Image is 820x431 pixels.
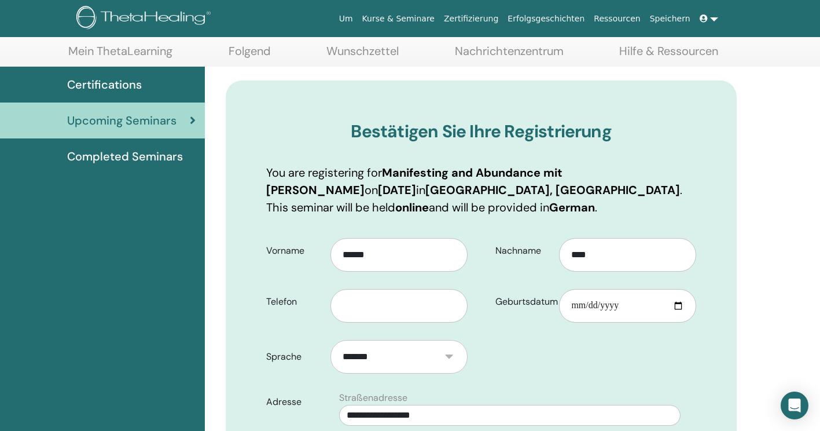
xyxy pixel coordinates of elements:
[358,8,439,30] a: Kurse & Seminare
[549,200,595,215] b: German
[229,44,271,67] a: Folgend
[67,76,142,93] span: Certifications
[258,391,332,413] label: Adresse
[395,200,429,215] b: online
[266,165,562,198] b: Manifesting and Abundance mit [PERSON_NAME]
[589,8,645,30] a: Ressourcen
[378,182,416,198] b: [DATE]
[455,44,564,67] a: Nachrichtenzentrum
[339,391,407,405] label: Straßenadresse
[266,164,696,216] p: You are registering for on in . This seminar will be held and will be provided in .
[503,8,589,30] a: Erfolgsgeschichten
[781,392,808,419] div: Open Intercom Messenger
[487,240,560,262] label: Nachname
[425,182,680,198] b: [GEOGRAPHIC_DATA], [GEOGRAPHIC_DATA]
[326,44,399,67] a: Wunschzettel
[487,291,560,313] label: Geburtsdatum
[619,44,718,67] a: Hilfe & Ressourcen
[258,291,330,313] label: Telefon
[258,240,330,262] label: Vorname
[266,121,696,142] h3: Bestätigen Sie Ihre Registrierung
[76,6,215,32] img: logo.png
[67,112,176,129] span: Upcoming Seminars
[258,346,330,368] label: Sprache
[334,8,358,30] a: Um
[67,148,183,165] span: Completed Seminars
[645,8,695,30] a: Speichern
[68,44,172,67] a: Mein ThetaLearning
[439,8,503,30] a: Zertifizierung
